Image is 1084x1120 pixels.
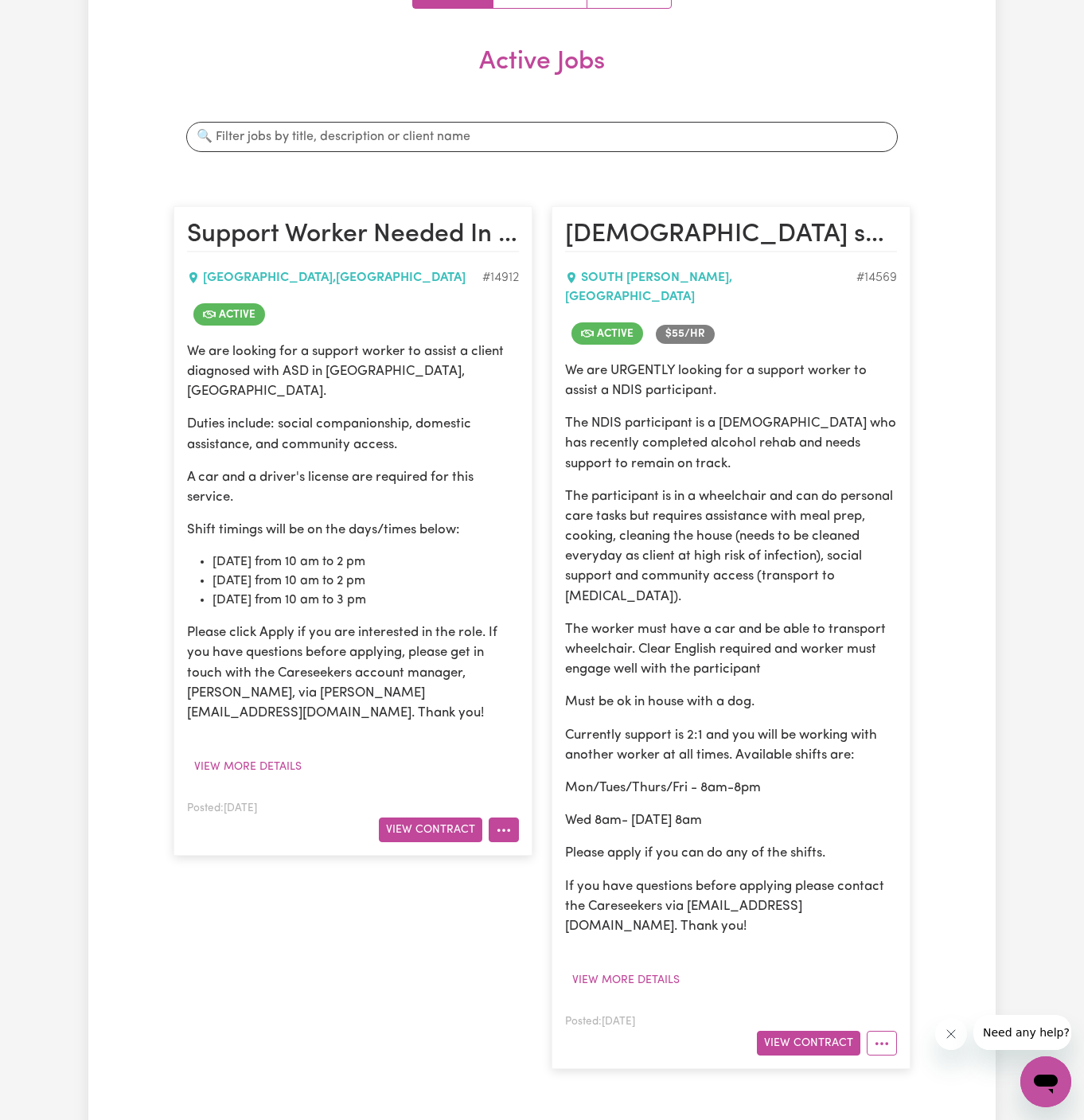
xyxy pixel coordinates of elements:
[1020,1056,1071,1107] iframe: Button to launch messaging window
[867,1031,897,1056] button: More options
[482,268,519,287] div: Job ID #14912
[565,619,897,680] p: The worker must have a car and be able to transport wheelchair. Clear English required and worker...
[565,486,897,607] p: The participant is in a wheelchair and can do personal care tasks but requires assistance with me...
[565,843,897,863] p: Please apply if you can do any of the shifts.
[489,818,519,842] button: More options
[186,122,898,152] input: 🔍 Filter jobs by title, description or client name
[187,414,519,454] p: Duties include: social companionship, domestic assistance, and community access.
[187,220,519,252] h2: Support Worker Needed In Acacia Ridge, QLD
[565,268,856,306] div: SOUTH [PERSON_NAME] , [GEOGRAPHIC_DATA]
[656,325,715,344] span: Job rate per hour
[571,322,643,345] span: Job is active
[935,1018,967,1050] iframe: Close message
[187,341,519,402] p: We are looking for a support worker to assist a client diagnosed with ASD in [GEOGRAPHIC_DATA], [...
[565,361,897,400] p: We are URGENTLY looking for a support worker to assist a NDIS participant.
[565,413,897,474] p: The NDIS participant is a [DEMOGRAPHIC_DATA] who has recently completed alcohol rehab and needs s...
[565,1017,635,1027] span: Posted: [DATE]
[565,220,897,252] h2: Male support worker urgently needed - long shifts at SOUTH RIPLEY, QLD for Domestic assistance (l...
[379,818,482,842] button: View Contract
[174,47,910,103] h2: Active Jobs
[757,1031,860,1056] button: View Contract
[187,268,482,287] div: [GEOGRAPHIC_DATA] , [GEOGRAPHIC_DATA]
[973,1015,1071,1050] iframe: Message from company
[213,572,519,591] li: [DATE] from 10 am to 2 pm
[565,968,687,993] button: View more details
[213,552,519,572] li: [DATE] from 10 am to 2 pm
[187,803,257,814] span: Posted: [DATE]
[187,520,519,540] p: Shift timings will be on the days/times below:
[565,876,897,937] p: If you have questions before applying please contact the Careseekers via [EMAIL_ADDRESS][DOMAIN_N...
[565,810,897,830] p: Wed 8am- [DATE] 8am
[187,755,309,779] button: View more details
[565,692,897,712] p: Must be ok in house with a dog.
[213,591,519,610] li: [DATE] from 10 am to 3 pm
[187,467,519,507] p: A car and a driver's license are required for this service.
[565,725,897,765] p: Currently support is 2:1 and you will be working with another worker at all times. Available shif...
[856,268,897,306] div: Job ID #14569
[193,303,265,326] span: Job is active
[187,622,519,723] p: Please click Apply if you are interested in the role. If you have questions before applying, plea...
[565,778,897,798] p: Mon/Tues/Thurs/Fri - 8am-8pm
